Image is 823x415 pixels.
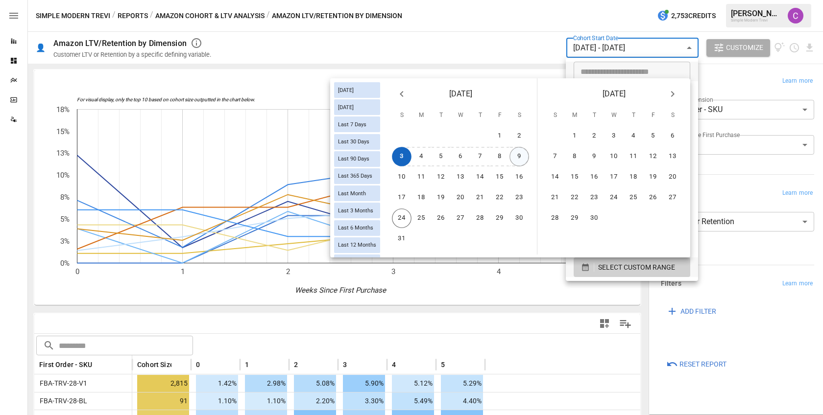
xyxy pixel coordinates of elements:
button: 15 [490,167,509,187]
button: 30 [584,208,604,228]
button: 28 [470,208,490,228]
button: 21 [470,188,490,207]
button: 6 [663,126,682,146]
button: Previous month [392,84,411,104]
div: Last 6 Months [334,220,380,236]
span: Sunday [546,106,564,125]
span: Last 3 Months [334,207,377,214]
button: 30 [509,208,529,228]
span: Friday [644,106,662,125]
div: Last 3 Months [334,203,380,218]
button: 1 [565,126,584,146]
div: Last Year [334,254,380,270]
button: 4 [624,126,643,146]
span: [DATE] [334,87,358,93]
span: [DATE] [449,87,472,101]
div: Last Month [334,185,380,201]
button: 6 [451,147,470,166]
span: Thursday [471,106,489,125]
button: 1 [490,126,509,146]
button: 26 [431,208,451,228]
span: Last 7 Days [334,121,370,128]
button: 11 [624,147,643,166]
button: 12 [643,147,663,166]
button: 29 [490,208,509,228]
button: 13 [451,167,470,187]
span: Last 365 Days [334,173,376,179]
button: SELECT CUSTOM RANGE [574,257,690,277]
span: Monday [412,106,430,125]
button: 12 [431,167,451,187]
span: Thursday [625,106,642,125]
button: 11 [411,167,431,187]
span: Sunday [393,106,411,125]
button: 31 [392,229,411,249]
span: Saturday [664,106,681,125]
span: Monday [566,106,583,125]
button: 22 [565,188,584,207]
button: 19 [431,188,451,207]
button: 3 [604,126,624,146]
button: 22 [490,188,509,207]
button: 2 [584,126,604,146]
button: 3 [392,147,411,166]
button: 7 [470,147,490,166]
span: Last 12 Months [334,242,380,248]
button: 27 [451,208,470,228]
button: 10 [604,147,624,166]
button: 13 [663,147,682,166]
span: SELECT CUSTOM RANGE [598,261,675,274]
button: 21 [545,188,565,207]
span: Last 6 Months [334,225,377,231]
span: Saturday [510,106,528,125]
button: 5 [431,147,451,166]
span: Friday [491,106,508,125]
button: 24 [392,208,411,228]
button: 18 [624,167,643,187]
button: 16 [584,167,604,187]
button: 17 [604,167,624,187]
button: 20 [451,188,470,207]
button: 24 [604,188,624,207]
div: Last 365 Days [334,168,380,184]
button: 9 [584,147,604,166]
span: Last 90 Days [334,156,373,162]
button: 28 [545,208,565,228]
button: Next month [663,84,682,104]
div: [DATE] [334,99,380,115]
button: 9 [509,147,529,166]
span: Tuesday [585,106,603,125]
div: Last 12 Months [334,237,380,253]
button: 8 [490,147,509,166]
span: [DATE] [334,104,358,111]
span: [DATE] [603,87,626,101]
div: Last 30 Days [334,134,380,150]
button: 17 [392,188,411,207]
span: Last Month [334,190,370,197]
button: 7 [545,147,565,166]
button: 20 [663,167,682,187]
button: 10 [392,167,411,187]
span: Tuesday [432,106,450,125]
button: 15 [565,167,584,187]
span: Last 30 Days [334,138,373,145]
button: 19 [643,167,663,187]
button: 8 [565,147,584,166]
button: 27 [663,188,682,207]
button: 2 [509,126,529,146]
span: Wednesday [605,106,623,125]
button: 25 [624,188,643,207]
div: Last 90 Days [334,151,380,167]
button: 5 [643,126,663,146]
button: 23 [584,188,604,207]
button: 16 [509,167,529,187]
span: Wednesday [452,106,469,125]
div: [DATE] [334,82,380,98]
button: 25 [411,208,431,228]
div: Last 7 Days [334,116,380,132]
button: 26 [643,188,663,207]
button: 29 [565,208,584,228]
button: 4 [411,147,431,166]
button: 18 [411,188,431,207]
button: 23 [509,188,529,207]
